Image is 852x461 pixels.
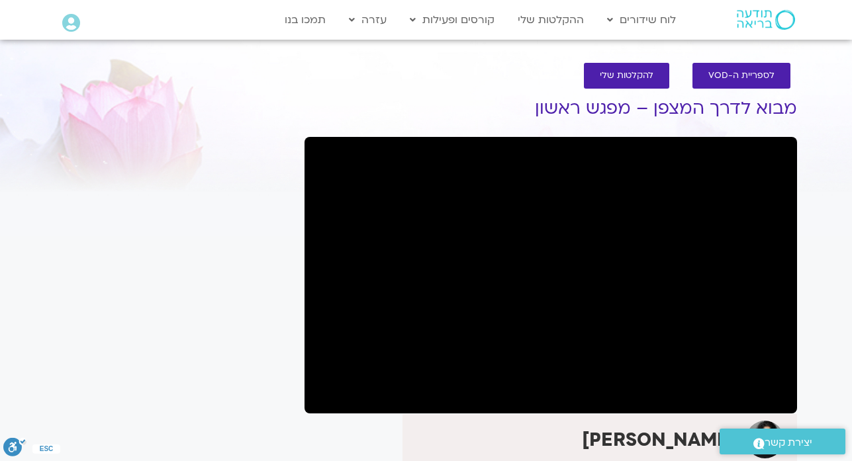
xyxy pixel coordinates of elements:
[720,429,845,454] a: יצירת קשר
[582,427,736,452] strong: [PERSON_NAME]
[600,7,683,32] a: לוח שידורים
[737,10,795,30] img: תודעה בריאה
[746,421,784,458] img: ארנינה קשתן
[305,99,797,118] h1: מבוא לדרך המצפן – מפגש ראשון
[278,7,332,32] a: תמכו בנו
[511,7,591,32] a: ההקלטות שלי
[305,137,797,413] iframe: מבוא לדרך המצפן עם ארנינה קשתן - מפגש 1 - 14.8.25
[765,434,812,452] span: יצירת קשר
[584,63,669,89] a: להקלטות שלי
[342,7,393,32] a: עזרה
[600,71,653,81] span: להקלטות שלי
[692,63,790,89] a: לספריית ה-VOD
[403,7,501,32] a: קורסים ופעילות
[708,71,775,81] span: לספריית ה-VOD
